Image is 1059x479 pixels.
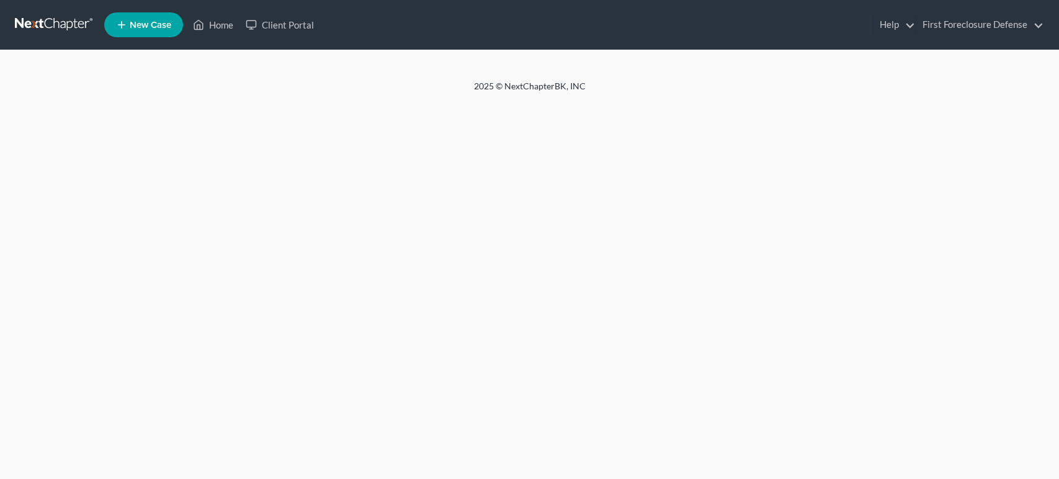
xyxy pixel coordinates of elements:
div: 2025 © NextChapterBK, INC [176,80,883,102]
a: Home [187,14,239,36]
new-legal-case-button: New Case [104,12,183,37]
a: First Foreclosure Defense [916,14,1043,36]
a: Help [874,14,915,36]
a: Client Portal [239,14,320,36]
